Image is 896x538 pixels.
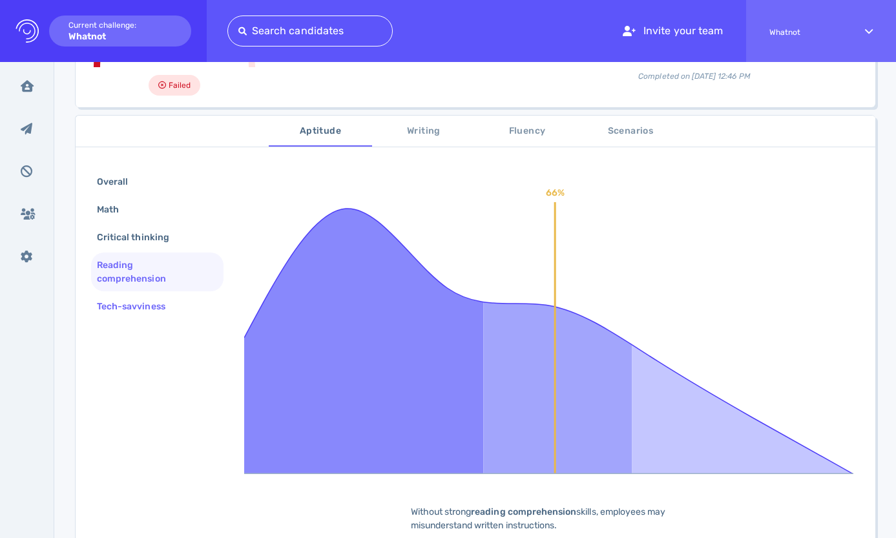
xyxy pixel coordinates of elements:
[769,28,842,37] span: Whatnot
[483,123,571,140] span: Fluency
[546,187,565,198] text: 66%
[169,78,191,93] span: Failed
[587,123,674,140] span: Scenarios
[391,505,714,532] div: Without strong skills, employees may misunderstand written instructions.
[380,123,468,140] span: Writing
[529,60,860,82] div: Completed on [DATE] 12:46 PM
[94,297,181,316] div: Tech-savviness
[471,506,576,517] b: reading comprehension
[94,172,143,191] div: Overall
[94,228,185,247] div: Critical thinking
[276,123,364,140] span: Aptitude
[94,256,210,288] div: Reading comprehension
[94,200,134,219] div: Math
